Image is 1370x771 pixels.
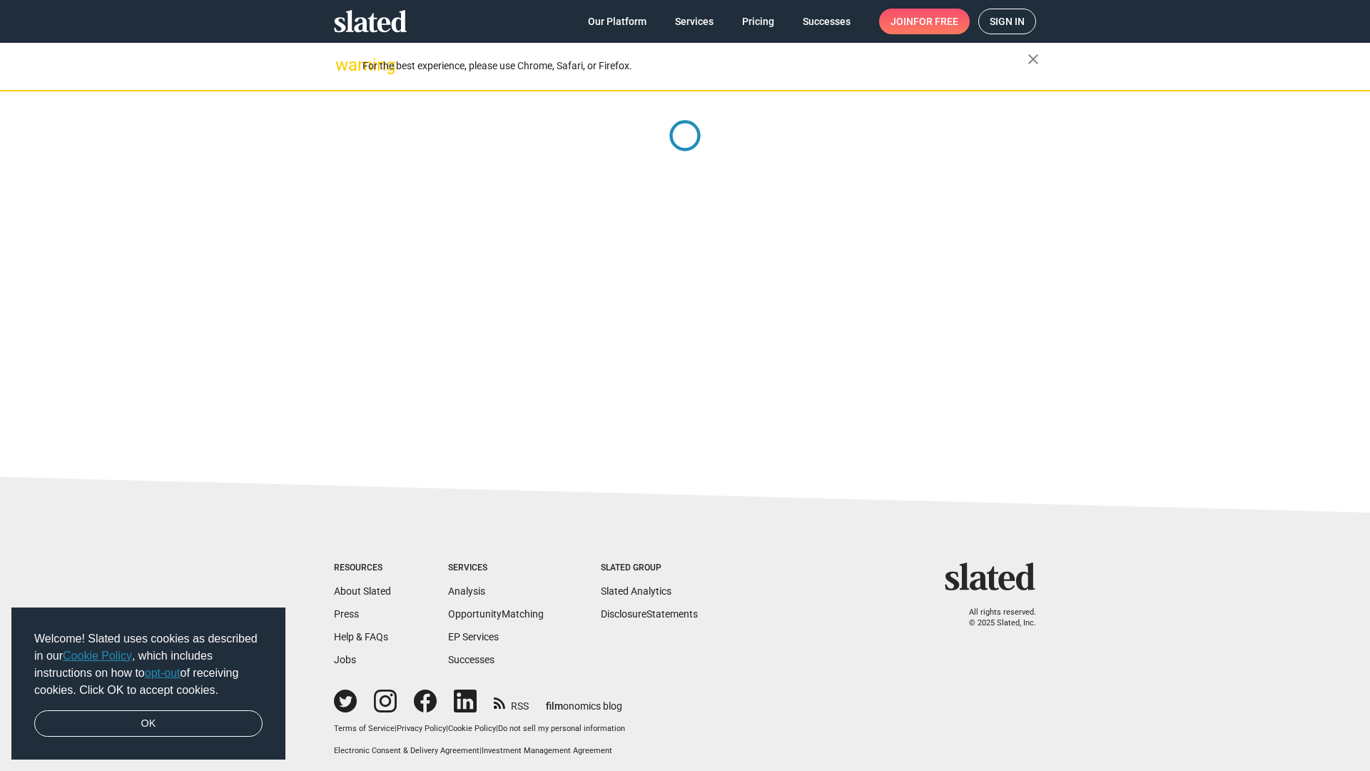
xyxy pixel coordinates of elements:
[588,9,646,34] span: Our Platform
[11,608,285,760] div: cookieconsent
[334,654,356,665] a: Jobs
[334,631,388,642] a: Help & FAQs
[664,9,725,34] a: Services
[482,746,612,755] a: Investment Management Agreement
[498,724,625,735] button: Do not sell my personal information
[731,9,786,34] a: Pricing
[890,9,958,34] span: Join
[448,585,485,597] a: Analysis
[334,608,359,620] a: Press
[448,654,494,665] a: Successes
[446,724,448,733] span: |
[334,724,395,733] a: Terms of Service
[1025,51,1042,68] mat-icon: close
[803,9,851,34] span: Successes
[546,688,622,713] a: filmonomics blog
[448,724,496,733] a: Cookie Policy
[978,9,1036,34] a: Sign in
[601,585,671,597] a: Slated Analytics
[601,608,698,620] a: DisclosureStatements
[362,56,1027,76] div: For the best experience, please use Chrome, Safari, or Firefox.
[448,608,544,620] a: OpportunityMatching
[334,563,391,574] div: Resources
[34,710,263,737] a: dismiss cookie message
[334,585,391,597] a: About Slated
[448,563,544,574] div: Services
[397,724,446,733] a: Privacy Policy
[145,667,181,679] a: opt-out
[913,9,958,34] span: for free
[879,9,970,34] a: Joinfor free
[448,631,499,642] a: EP Services
[34,630,263,699] span: Welcome! Slated uses cookies as described in our , which includes instructions on how to of recei...
[395,724,397,733] span: |
[479,746,482,755] span: |
[496,724,498,733] span: |
[675,9,714,34] span: Services
[494,691,529,713] a: RSS
[577,9,658,34] a: Our Platform
[791,9,862,34] a: Successes
[334,746,479,755] a: Electronic Consent & Delivery Agreement
[742,9,774,34] span: Pricing
[546,700,563,712] span: film
[601,563,698,574] div: Slated Group
[954,608,1036,628] p: All rights reserved. © 2025 Slated, Inc.
[335,56,352,74] mat-icon: warning
[63,650,132,662] a: Cookie Policy
[990,9,1025,34] span: Sign in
